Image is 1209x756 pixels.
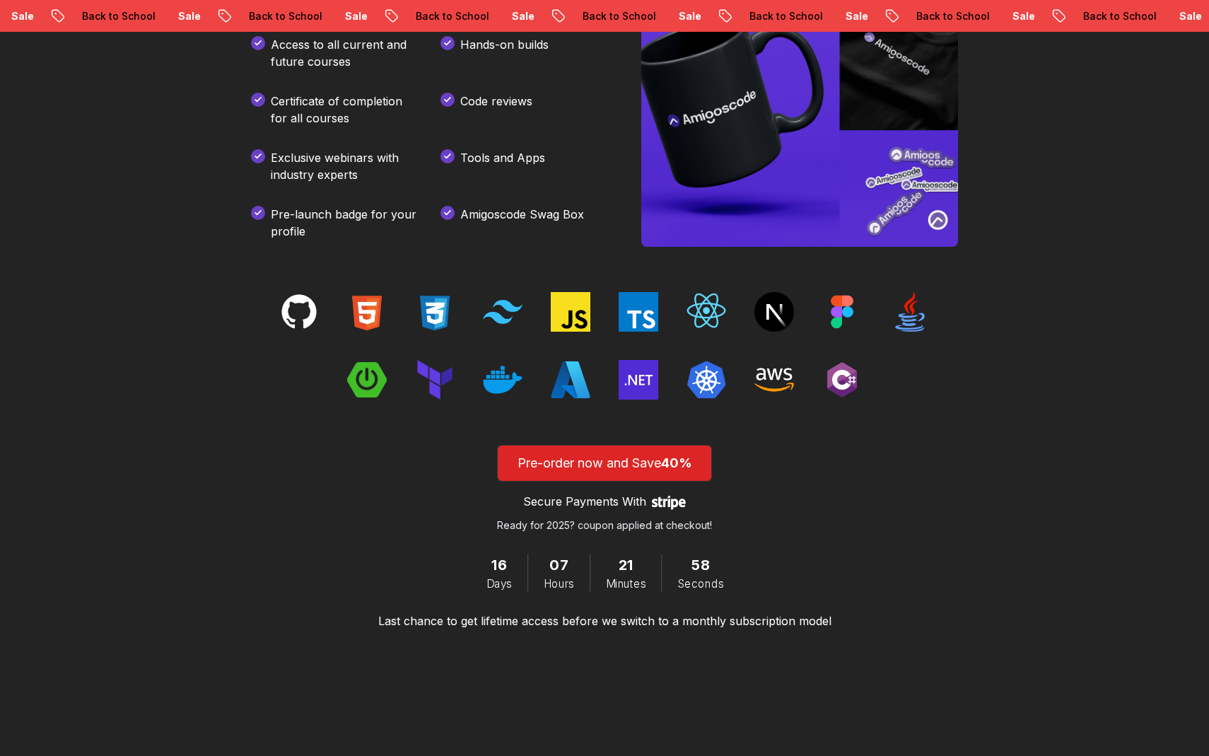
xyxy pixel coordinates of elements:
[378,612,831,629] p: Last chance to get lifetime access before we switch to a monthly subscription model
[271,93,418,127] p: Certificate of completion for all courses
[871,9,967,23] p: Back to School
[415,360,455,400] img: techs tacks
[460,149,545,183] p: Tools and Apps
[619,292,658,332] img: techs tacks
[633,9,679,23] p: Sale
[822,292,862,332] img: techs tacks
[347,360,387,400] img: techs tacks
[467,9,512,23] p: Sale
[370,9,467,23] p: Back to School
[1038,9,1134,23] p: Back to School
[544,576,574,591] span: Hours
[661,455,692,470] span: 40%
[497,518,712,533] p: Ready for 2025? coupon applied at checkout!
[497,445,712,533] button: Pre-order now and Save40%Secure Payments WithReady for 2025? coupon applied at checkout!
[619,360,658,400] img: techs tacks
[822,360,862,400] img: techs tacks
[279,292,319,332] img: techs tacks
[618,554,633,576] span: 21 Minutes
[677,576,723,591] span: Seconds
[800,9,846,23] p: Sale
[523,493,646,510] p: Secure Payments With
[687,292,726,332] img: techs tacks
[890,292,930,332] img: techs tacks
[491,554,506,576] span: 16 Days
[1134,9,1179,23] p: Sale
[271,149,418,183] p: Exclusive webinars with industry experts
[537,9,633,23] p: Back to School
[347,292,387,332] img: techs tacks
[460,93,532,127] p: Code reviews
[460,36,549,70] p: Hands-on builds
[754,292,794,332] img: techs tacks
[551,292,590,332] img: techs tacks
[549,554,568,576] span: 7 Hours
[204,9,300,23] p: Back to School
[606,576,646,591] span: Minutes
[514,453,695,473] p: Pre-order now and Save
[754,360,794,400] img: techs tacks
[551,360,590,400] img: techs tacks
[483,360,522,400] img: techs tacks
[271,36,418,70] p: Access to all current and future courses
[687,360,726,400] img: techs tacks
[133,9,178,23] p: Sale
[300,9,345,23] p: Sale
[460,206,584,240] p: Amigoscode Swag Box
[483,292,522,332] img: techs tacks
[691,554,709,576] span: 58 Seconds
[704,9,800,23] p: Back to School
[486,576,511,591] span: Days
[271,206,418,240] p: Pre-launch badge for your profile
[37,9,133,23] p: Back to School
[967,9,1012,23] p: Sale
[415,292,455,332] img: techs tacks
